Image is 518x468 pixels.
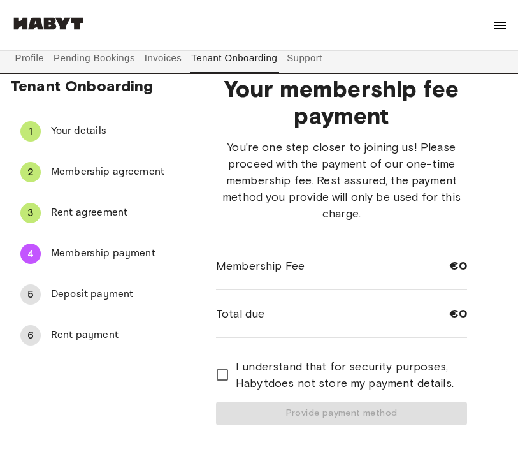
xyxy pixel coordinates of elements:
[51,205,164,221] span: Rent agreement
[216,75,467,129] span: Your membership fee payment
[10,77,154,95] span: Tenant Onboarding
[10,17,87,30] img: Habyt
[10,320,175,351] div: 6Rent payment
[216,139,467,222] span: You're one step closer to joining us! Please proceed with the payment of our one-time membership ...
[268,376,452,390] u: does not store my payment details
[13,43,46,73] button: Profile
[51,246,164,261] span: Membership payment
[236,358,457,391] span: I understand that for security purposes, Habyt .
[190,43,279,73] button: Tenant Onboarding
[10,238,175,269] div: 4Membership payment
[143,43,183,73] button: Invoices
[216,305,264,322] span: Total due
[285,43,324,73] button: Support
[20,162,41,182] div: 2
[51,328,164,343] span: Rent payment
[52,43,137,73] button: Pending Bookings
[10,157,175,187] div: 2Membership agreement
[10,43,508,73] div: user profile tabs
[10,116,175,147] div: 1Your details
[449,258,467,274] span: €0
[51,124,164,139] span: Your details
[20,284,41,305] div: 5
[10,198,175,228] div: 3Rent agreement
[51,165,164,180] span: Membership agreement
[51,287,164,302] span: Deposit payment
[449,306,467,321] span: €0
[20,121,41,142] div: 1
[20,325,41,346] div: 6
[10,279,175,310] div: 5Deposit payment
[216,258,305,274] span: Membership Fee
[20,244,41,264] div: 4
[20,203,41,223] div: 3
